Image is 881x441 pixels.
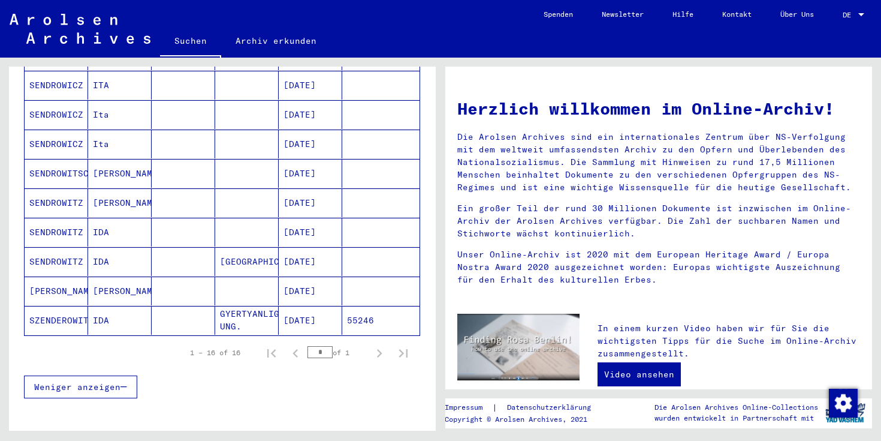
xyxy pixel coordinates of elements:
mat-cell: [DATE] [279,306,342,335]
mat-cell: [DATE] [279,218,342,247]
p: Ein großer Teil der rund 30 Millionen Dokumente ist inzwischen im Online-Archiv der Arolsen Archi... [457,202,860,240]
mat-cell: [PERSON_NAME] [88,188,152,217]
button: Weniger anzeigen [24,376,137,398]
mat-cell: [DATE] [279,71,342,100]
span: DE [843,11,856,19]
p: Unser Online-Archiv ist 2020 mit dem European Heritage Award / Europa Nostra Award 2020 ausgezeic... [457,248,860,286]
div: of 1 [307,347,367,358]
span: Weniger anzeigen [34,382,120,392]
p: In einem kurzen Video haben wir für Sie die wichtigsten Tipps für die Suche im Online-Archiv zusa... [598,322,860,360]
mat-cell: SENDROWICZ [25,71,88,100]
mat-cell: [PERSON_NAME] [88,159,152,188]
mat-cell: [PERSON_NAME] [88,277,152,305]
p: wurden entwickelt in Partnerschaft mit [654,413,818,424]
mat-cell: SENDROWICZ [25,130,88,158]
h1: Herzlich willkommen im Online-Archiv! [457,96,860,121]
mat-cell: [DATE] [279,247,342,276]
mat-cell: SENDROWITZ [25,247,88,276]
mat-cell: GYERTYANLIGET, UNG. [215,306,279,335]
p: Die Arolsen Archives sind ein internationales Zentrum über NS-Verfolgung mit dem weltweit umfasse... [457,131,860,194]
img: yv_logo.png [823,398,868,428]
mat-cell: ITA [88,71,152,100]
button: Next page [367,341,391,365]
img: Zustimmung ändern [829,389,858,418]
button: Previous page [283,341,307,365]
mat-cell: IDA [88,218,152,247]
p: Die Arolsen Archives Online-Collections [654,402,818,413]
mat-cell: Ita [88,130,152,158]
mat-cell: Ita [88,100,152,129]
mat-cell: [DATE] [279,159,342,188]
a: Video ansehen [598,362,681,386]
div: 1 – 16 of 16 [190,347,240,358]
a: Archiv erkunden [221,26,331,55]
mat-cell: SENDROWICZ [25,100,88,129]
a: Datenschutzerklärung [497,401,605,414]
mat-cell: [DATE] [279,130,342,158]
mat-cell: SENDROWITZ [25,188,88,217]
p: Copyright © Arolsen Archives, 2021 [445,414,605,425]
img: video.jpg [457,314,580,380]
mat-cell: [DATE] [279,100,342,129]
mat-cell: [PERSON_NAME] [25,277,88,305]
mat-cell: IDA [88,306,152,335]
button: Last page [391,341,415,365]
img: Arolsen_neg.svg [10,14,150,44]
mat-cell: [DATE] [279,277,342,305]
mat-cell: SENDROWITSCH [25,159,88,188]
button: First page [260,341,283,365]
mat-cell: IDA [88,247,152,276]
mat-cell: SZENDEROWITS [25,306,88,335]
mat-cell: SENDROWITZ [25,218,88,247]
mat-cell: 55246 [342,306,420,335]
mat-cell: [DATE] [279,188,342,217]
div: | [445,401,605,414]
mat-cell: [GEOGRAPHIC_DATA] [215,247,279,276]
a: Suchen [160,26,221,58]
a: Impressum [445,401,492,414]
